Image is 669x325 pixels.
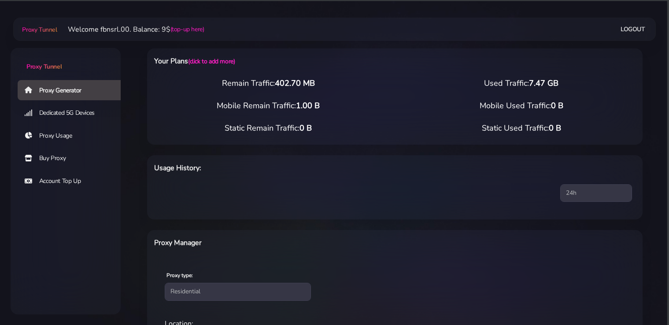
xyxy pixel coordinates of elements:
[18,126,128,146] a: Proxy Usage
[621,21,645,37] a: Logout
[395,122,648,134] div: Static Used Traffic:
[188,57,235,66] a: (click to add more)
[154,237,431,248] h6: Proxy Manager
[26,62,62,71] span: Proxy Tunnel
[166,271,193,279] label: Proxy type:
[142,100,395,112] div: Mobile Remain Traffic:
[18,148,128,168] a: Buy Proxy
[170,25,204,34] a: (top-up here)
[154,162,431,174] h6: Usage History:
[549,123,561,133] span: 0 B
[395,77,648,89] div: Used Traffic:
[57,24,204,35] li: Welcome fbnsrl.00. Balance: 9$
[299,123,312,133] span: 0 B
[551,100,563,111] span: 0 B
[18,171,128,191] a: Account Top Up
[529,78,558,88] span: 7.47 GB
[142,122,395,134] div: Static Remain Traffic:
[154,55,431,67] h6: Your Plans
[11,48,121,71] a: Proxy Tunnel
[275,78,315,88] span: 402.70 MB
[626,282,658,314] iframe: Webchat Widget
[20,22,57,37] a: Proxy Tunnel
[395,100,648,112] div: Mobile Used Traffic:
[18,103,128,123] a: Dedicated 5G Devices
[142,77,395,89] div: Remain Traffic:
[296,100,320,111] span: 1.00 B
[18,80,128,100] a: Proxy Generator
[22,26,57,34] span: Proxy Tunnel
